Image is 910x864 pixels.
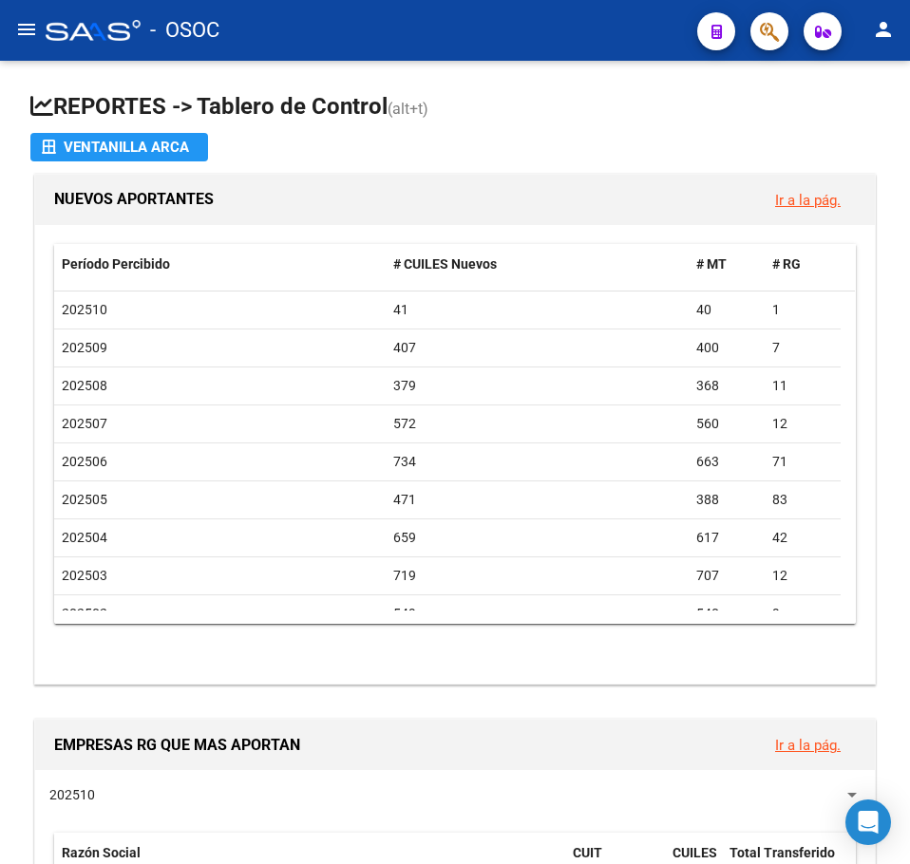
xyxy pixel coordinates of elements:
[696,375,757,397] div: 368
[760,727,856,762] button: Ir a la pág.
[62,492,107,507] span: 202505
[772,489,833,511] div: 83
[393,565,681,587] div: 719
[393,489,681,511] div: 471
[772,565,833,587] div: 12
[696,489,757,511] div: 388
[62,845,141,860] span: Razón Social
[730,845,835,860] span: Total Transferido
[696,299,757,321] div: 40
[772,527,833,549] div: 42
[62,454,107,469] span: 202506
[62,378,107,393] span: 202508
[772,256,801,272] span: # RG
[772,375,833,397] div: 11
[150,9,219,51] span: - OSOC
[696,527,757,549] div: 617
[772,337,833,359] div: 7
[62,568,107,583] span: 202503
[772,603,833,625] div: 9
[54,190,214,208] span: NUEVOS APORTANTES
[388,100,428,118] span: (alt+t)
[393,527,681,549] div: 659
[772,413,833,435] div: 12
[760,182,856,217] button: Ir a la pág.
[573,845,602,860] span: CUIT
[393,299,681,321] div: 41
[765,244,841,285] datatable-header-cell: # RG
[775,192,841,209] a: Ir a la pág.
[54,244,386,285] datatable-header-cell: Período Percibido
[30,133,208,161] button: Ventanilla ARCA
[393,375,681,397] div: 379
[62,256,170,272] span: Período Percibido
[673,845,717,860] span: CUILES
[393,337,681,359] div: 407
[393,256,497,272] span: # CUILES Nuevos
[62,416,107,431] span: 202507
[696,603,757,625] div: 540
[772,451,833,473] div: 71
[689,244,765,285] datatable-header-cell: # MT
[54,736,300,754] span: EMPRESAS RG QUE MAS APORTAN
[42,133,197,161] div: Ventanilla ARCA
[15,18,38,41] mat-icon: menu
[393,413,681,435] div: 572
[696,256,727,272] span: # MT
[49,787,95,802] span: 202510
[62,530,107,545] span: 202504
[845,799,891,845] div: Open Intercom Messenger
[386,244,689,285] datatable-header-cell: # CUILES Nuevos
[696,451,757,473] div: 663
[62,340,107,355] span: 202509
[393,603,681,625] div: 549
[696,413,757,435] div: 560
[30,91,880,124] h1: REPORTES -> Tablero de Control
[62,606,107,621] span: 202502
[696,565,757,587] div: 707
[772,299,833,321] div: 1
[775,737,841,754] a: Ir a la pág.
[393,451,681,473] div: 734
[872,18,895,41] mat-icon: person
[62,302,107,317] span: 202510
[696,337,757,359] div: 400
